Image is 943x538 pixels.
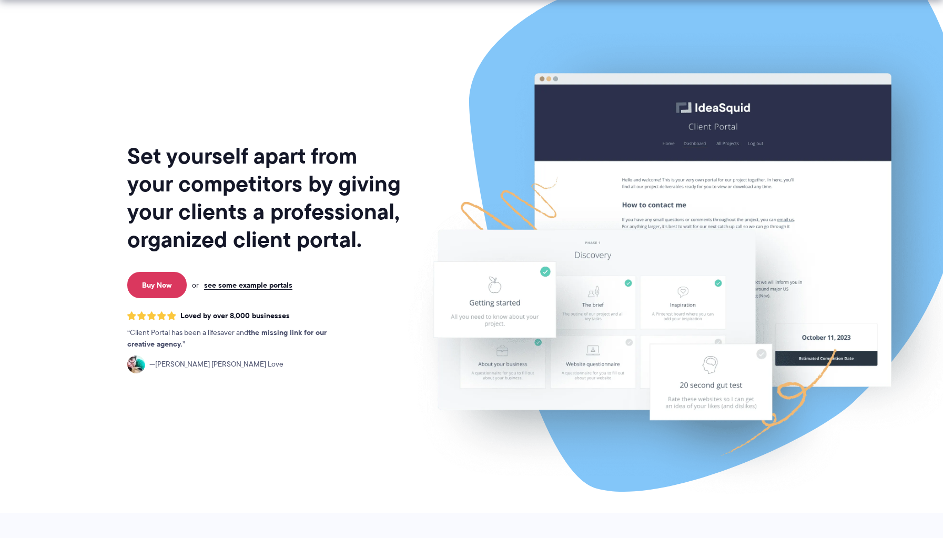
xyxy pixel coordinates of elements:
[204,280,292,290] a: see some example portals
[127,327,327,350] strong: the missing link for our creative agency
[192,280,199,290] span: or
[127,142,403,253] h1: Set yourself apart from your competitors by giving your clients a professional, organized client ...
[180,311,290,320] span: Loved by over 8,000 businesses
[127,272,187,298] a: Buy Now
[127,327,348,350] p: Client Portal has been a lifesaver and .
[149,359,283,370] span: [PERSON_NAME] [PERSON_NAME] Love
